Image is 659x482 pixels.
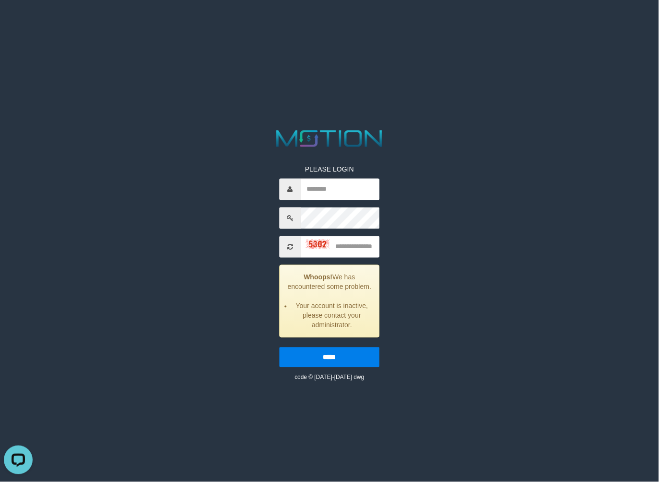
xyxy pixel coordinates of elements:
[280,265,380,338] div: We has encountered some problem.
[294,374,364,381] small: code © [DATE]-[DATE] dwg
[292,301,372,330] li: Your account is inactive, please contact your administrator.
[280,164,380,174] p: PLEASE LOGIN
[4,4,33,33] button: Open LiveChat chat widget
[306,239,330,249] img: captcha
[272,127,387,150] img: MOTION_logo.png
[304,274,332,281] strong: Whoops!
